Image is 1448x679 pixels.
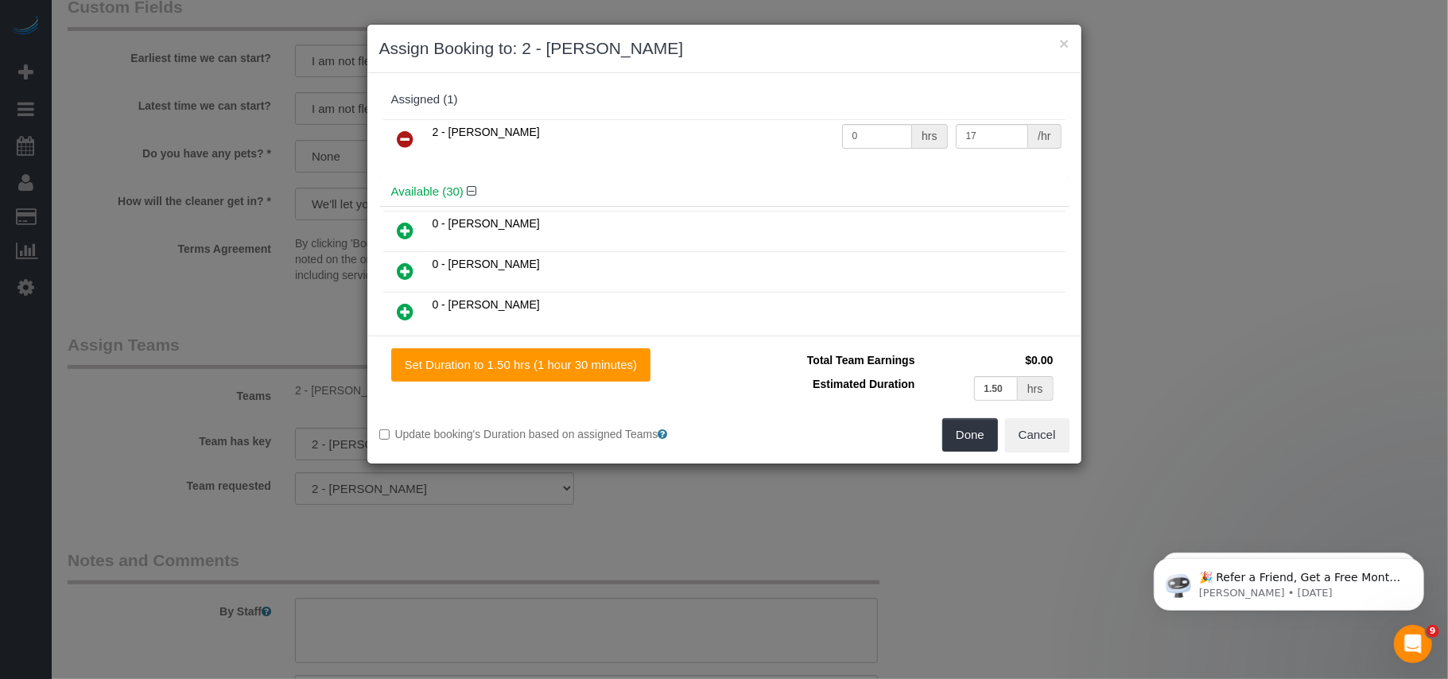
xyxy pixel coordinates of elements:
span: Estimated Duration [813,378,914,390]
span: 9 [1427,625,1439,638]
label: Update booking's Duration based on assigned Teams [379,426,712,442]
p: Message from Ellie, sent 4d ago [69,61,274,76]
iframe: Intercom live chat [1394,625,1432,663]
span: 🎉 Refer a Friend, Get a Free Month! 🎉 Love Automaid? Share the love! When you refer a friend who ... [69,46,272,217]
h4: Available (30) [391,185,1058,199]
span: 0 - [PERSON_NAME] [433,217,540,230]
button: Done [942,418,998,452]
button: × [1059,35,1069,52]
span: 0 - [PERSON_NAME] [433,258,540,270]
button: Set Duration to 1.50 hrs (1 hour 30 minutes) [391,348,651,382]
div: /hr [1028,124,1061,149]
input: Update booking's Duration based on assigned Teams [379,429,390,440]
iframe: Intercom notifications message [1130,525,1448,636]
h3: Assign Booking to: 2 - [PERSON_NAME] [379,37,1070,60]
div: hrs [1018,376,1053,401]
button: Cancel [1005,418,1070,452]
td: $0.00 [919,348,1058,372]
td: Total Team Earnings [736,348,919,372]
span: 2 - [PERSON_NAME] [433,126,540,138]
span: 0 - [PERSON_NAME] [433,298,540,311]
div: hrs [912,124,947,149]
div: Assigned (1) [391,93,1058,107]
